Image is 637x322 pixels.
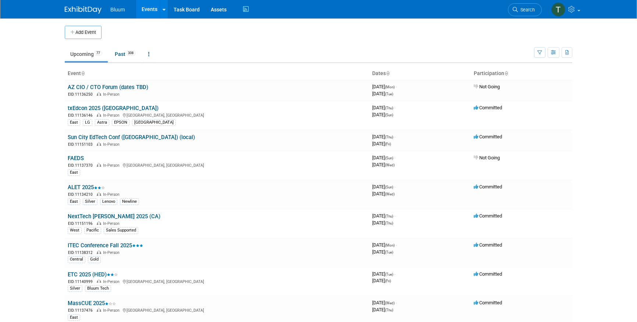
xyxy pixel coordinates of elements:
span: In-Person [103,92,122,97]
span: Committed [474,105,502,110]
span: Not Going [474,84,500,89]
span: EID: 11137476 [68,308,96,312]
span: (Thu) [385,308,393,312]
a: Sun City EdTech Conf ([GEOGRAPHIC_DATA]) (local) [68,134,195,141]
span: In-Person [103,279,122,284]
img: In-Person Event [97,163,101,167]
span: In-Person [103,221,122,226]
span: (Wed) [385,192,395,196]
span: Search [518,7,535,13]
span: [DATE] [372,105,395,110]
span: (Sun) [385,185,393,189]
span: 308 [126,50,136,56]
div: East [68,198,80,205]
span: In-Person [103,142,122,147]
span: EID: 11136146 [68,113,96,117]
span: [DATE] [372,213,395,219]
span: In-Person [103,163,122,168]
div: Sales Supported [104,227,138,234]
span: (Sun) [385,113,393,117]
span: [DATE] [372,184,395,190]
a: Past308 [109,47,141,61]
a: Upcoming77 [65,47,108,61]
span: Committed [474,271,502,277]
a: Sort by Event Name [81,70,85,76]
a: ALET 2025 [68,184,105,191]
a: NextTech [PERSON_NAME] 2025 (CA) [68,213,160,220]
span: 77 [94,50,102,56]
span: - [394,134,395,139]
a: Sort by Participation Type [504,70,508,76]
div: [GEOGRAPHIC_DATA], [GEOGRAPHIC_DATA] [68,162,366,168]
span: - [394,184,395,190]
span: Committed [474,184,502,190]
span: Committed [474,300,502,305]
span: Committed [474,213,502,219]
div: Gold [88,256,101,263]
a: Sort by Start Date [386,70,389,76]
div: Pacific [84,227,101,234]
div: Silver [68,285,82,292]
div: Central [68,256,85,263]
span: Committed [474,134,502,139]
span: [DATE] [372,191,395,197]
th: Event [65,67,369,80]
span: [DATE] [372,162,395,167]
span: EID: 11137370 [68,163,96,167]
div: East [68,119,80,126]
div: Bluum Tech [85,285,111,292]
img: In-Person Event [97,113,101,117]
img: In-Person Event [97,250,101,254]
div: Silver [83,198,97,205]
button: Add Event [65,26,102,39]
span: [DATE] [372,134,395,139]
span: (Mon) [385,85,395,89]
div: West [68,227,82,234]
span: (Tue) [385,250,393,254]
img: In-Person Event [97,142,101,146]
span: (Sun) [385,156,393,160]
span: [DATE] [372,84,397,89]
span: EID: 11136250 [68,92,96,96]
div: EPSON [112,119,129,126]
span: Not Going [474,155,500,160]
span: EID: 11140999 [68,280,96,284]
span: (Tue) [385,272,393,276]
span: - [396,84,397,89]
div: Newline [120,198,139,205]
span: EID: 11151196 [68,222,96,226]
img: ExhibitDay [65,6,102,14]
th: Dates [369,67,471,80]
span: (Wed) [385,163,395,167]
div: East [68,314,80,321]
a: AZ CIO / CTO Forum (dates TBD) [68,84,148,91]
span: EID: 11151103 [68,142,96,146]
div: [GEOGRAPHIC_DATA] [132,119,176,126]
div: [GEOGRAPHIC_DATA], [GEOGRAPHIC_DATA] [68,112,366,118]
span: EID: 11134210 [68,192,96,197]
span: - [394,105,395,110]
span: Committed [474,242,502,248]
th: Participation [471,67,572,80]
div: Lenovo [100,198,117,205]
a: ETC 2025 (HED) [68,271,118,278]
img: In-Person Event [97,221,101,225]
div: Astra [95,119,109,126]
img: Taylor Bradley [551,3,565,17]
img: In-Person Event [97,308,101,312]
div: [GEOGRAPHIC_DATA], [GEOGRAPHIC_DATA] [68,307,366,313]
span: (Thu) [385,135,393,139]
div: LG [83,119,92,126]
span: - [394,271,395,277]
span: In-Person [103,308,122,313]
img: In-Person Event [97,92,101,96]
span: EID: 11138312 [68,251,96,255]
span: - [396,300,397,305]
span: (Fri) [385,279,391,283]
span: [DATE] [372,112,393,117]
span: (Tue) [385,92,393,96]
span: [DATE] [372,249,393,255]
span: [DATE] [372,242,397,248]
img: In-Person Event [97,279,101,283]
a: FAEDS [68,155,84,162]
